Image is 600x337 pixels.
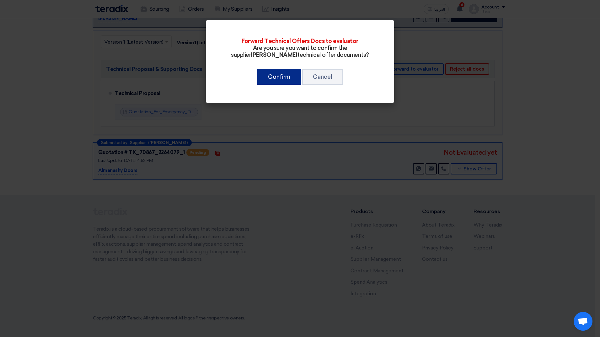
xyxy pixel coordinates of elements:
div: Open chat [574,312,592,331]
button: Confirm [257,69,301,85]
span: Forward Technical Offers Docs to evaluator [242,38,358,45]
span: Are you sure you want to confirm the supplier technical offer documents? [231,45,369,58]
b: [PERSON_NAME] [251,51,297,58]
button: Cancel [302,69,343,85]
